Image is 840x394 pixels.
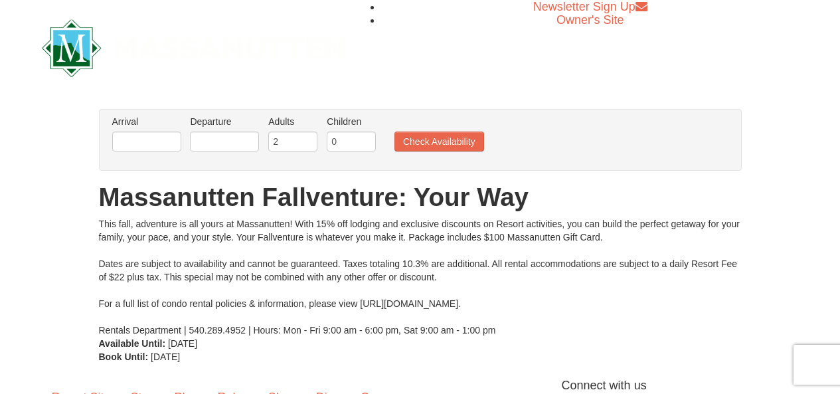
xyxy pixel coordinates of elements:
label: Arrival [112,115,181,128]
label: Adults [268,115,317,128]
a: Massanutten Resort [42,31,346,62]
span: [DATE] [151,351,180,362]
label: Children [327,115,376,128]
img: Massanutten Resort Logo [42,19,346,77]
strong: Available Until: [99,338,166,349]
strong: Book Until: [99,351,149,362]
button: Check Availability [394,132,484,151]
div: This fall, adventure is all yours at Massanutten! With 15% off lodging and exclusive discounts on... [99,217,742,337]
h1: Massanutten Fallventure: Your Way [99,184,742,211]
span: [DATE] [168,338,197,349]
label: Departure [190,115,259,128]
a: Owner's Site [556,13,624,27]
